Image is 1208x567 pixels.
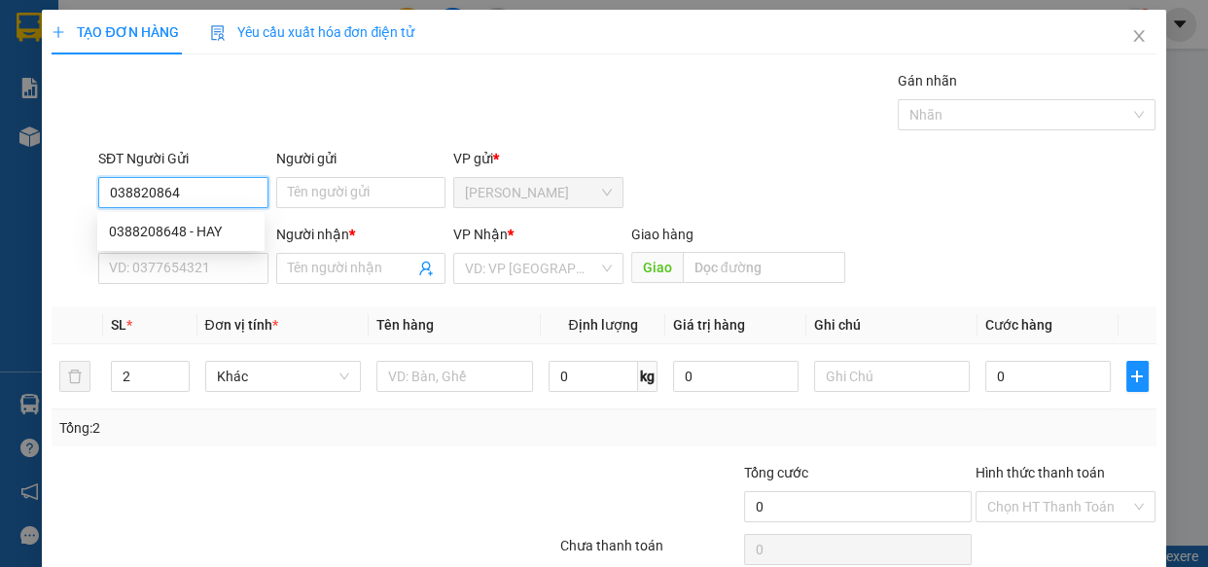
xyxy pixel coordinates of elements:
input: VD: Bàn, Ghế [376,361,533,392]
input: Dọc đường [683,252,845,283]
button: delete [59,361,90,392]
div: VP gửi [453,148,623,169]
span: Khác [217,362,350,391]
span: Đơn vị tính [205,317,278,333]
label: Gán nhãn [898,73,957,89]
span: Yêu cầu xuất hóa đơn điện tử [210,24,415,40]
div: Người nhận [276,224,446,245]
div: Tổng: 2 [59,417,468,439]
button: Close [1112,10,1166,64]
span: Tổng cước [744,465,808,480]
img: icon [210,25,226,41]
span: VP Nhận [453,227,508,242]
label: Hình thức thanh toán [976,465,1105,480]
span: kg [638,361,657,392]
div: 0388208648 - HAY [109,221,253,242]
div: SĐT Người Gửi [98,148,268,169]
span: Tên hàng [376,317,434,333]
button: plus [1126,361,1149,392]
div: Người gửi [276,148,446,169]
span: plus [1127,369,1148,384]
span: Bảo Lộc [465,178,612,207]
span: TẠO ĐƠN HÀNG [52,24,178,40]
span: Giao [631,252,683,283]
span: plus [52,25,65,39]
th: Ghi chú [806,306,978,344]
input: Ghi Chú [814,361,971,392]
input: 0 [673,361,799,392]
span: Cước hàng [985,317,1052,333]
span: user-add [418,261,434,276]
span: close [1131,28,1147,44]
span: SL [111,317,126,333]
span: Định lượng [568,317,637,333]
span: Giá trị hàng [673,317,745,333]
div: 0388208648 - HAY [97,216,265,247]
span: Giao hàng [631,227,693,242]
